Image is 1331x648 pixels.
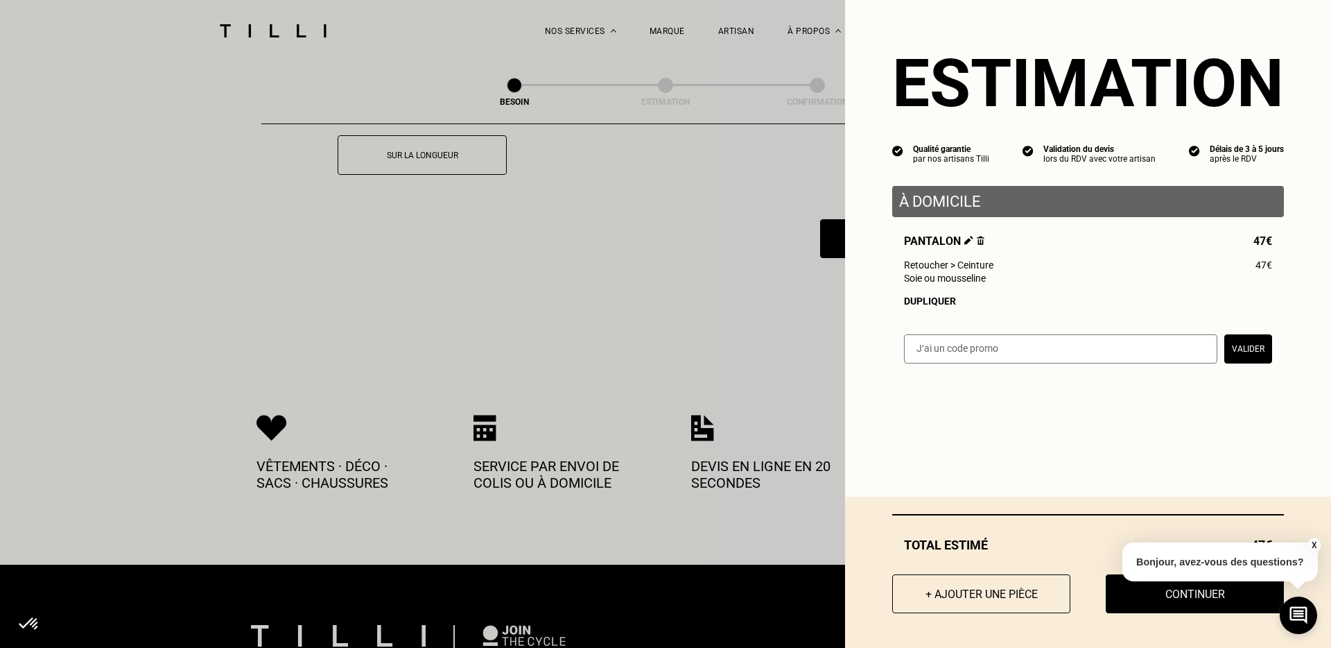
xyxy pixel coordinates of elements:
[1189,144,1200,157] img: icon list info
[1043,154,1156,164] div: lors du RDV avec votre artisan
[1106,574,1284,613] button: Continuer
[1210,154,1284,164] div: après le RDV
[904,235,984,248] span: Pantalon
[892,44,1284,122] section: Estimation
[977,236,984,245] img: Supprimer
[904,273,986,284] span: Soie ou mousseline
[1122,543,1318,581] p: Bonjour, avez-vous des questions?
[1023,144,1034,157] img: icon list info
[1210,144,1284,154] div: Délais de 3 à 5 jours
[892,538,1284,552] div: Total estimé
[913,144,989,154] div: Qualité garantie
[1255,259,1272,271] span: 47€
[913,154,989,164] div: par nos artisans Tilli
[1043,144,1156,154] div: Validation du devis
[964,236,973,245] img: Éditer
[892,574,1070,613] button: + Ajouter une pièce
[904,296,1272,307] div: Dupliquer
[1253,235,1272,248] span: 47€
[904,259,993,271] span: Retoucher > Ceinture
[1224,334,1272,364] button: Valider
[904,334,1217,364] input: J‘ai un code promo
[899,193,1277,210] p: À domicile
[1307,538,1321,553] button: X
[892,144,903,157] img: icon list info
